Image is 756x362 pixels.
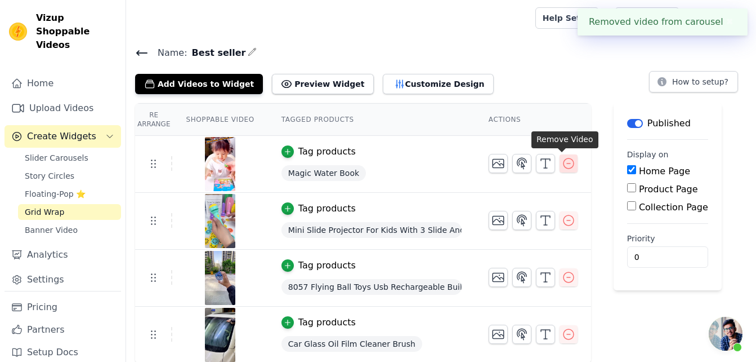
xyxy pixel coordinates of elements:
button: Create Widgets [5,125,121,148]
img: vizup-images-0c96.png [204,251,236,305]
a: How to setup? [649,79,738,90]
span: Create Widgets [27,130,96,143]
a: Settings [5,268,121,291]
button: How to setup? [649,71,738,92]
th: Re Arrange [135,104,172,136]
a: Upload Videos [5,97,121,120]
a: Grid Wrap [18,204,121,220]
span: Banner Video [25,224,78,236]
a: Story Circles [18,168,121,184]
button: Change Thumbnail [489,325,508,344]
span: Mini Slide Projector For Kids With 3 Slide And Animated Pattern Flashlight Torch For Kids Project... [281,222,462,238]
div: Tag products [298,316,356,329]
div: Tag products [298,202,356,215]
div: Removed video from carousel [578,8,748,36]
label: Priority [627,233,708,244]
button: Change Thumbnail [489,268,508,287]
a: Analytics [5,244,121,266]
button: Change Thumbnail [489,211,508,230]
a: Help Setup [535,7,599,29]
button: G Grabefy [688,8,747,28]
span: Floating-Pop ⭐ [25,188,86,200]
button: Customize Design [383,74,494,94]
label: Home Page [639,166,690,176]
span: 8057 Flying Ball Toys Usb Rechargeable Built-in Rgb Lights 360rotating Magic Controller Flying Or... [281,279,462,295]
img: tn-b03652bf2e7148bda8edfe341dcd0a3c.png [204,137,236,191]
label: Collection Page [639,202,708,213]
a: Book Demo [615,7,679,29]
th: Tagged Products [268,104,475,136]
button: Tag products [281,202,356,215]
a: Pricing [5,296,121,319]
th: Shoppable Video [172,104,267,136]
button: Preview Widget [272,74,373,94]
img: vizup-images-2d8b.png [204,194,236,248]
p: Grabefy [706,8,747,28]
div: Edit Name [248,45,257,60]
p: Published [647,117,691,130]
a: Partners [5,319,121,341]
th: Actions [475,104,591,136]
div: Open chat [709,317,742,351]
a: Home [5,72,121,95]
button: Add Videos to Widget [135,74,263,94]
button: Tag products [281,145,356,158]
span: Magic Water Book [281,165,366,181]
a: Slider Carousels [18,150,121,166]
div: Tag products [298,259,356,272]
span: Best seller [187,46,246,60]
button: Close [723,15,736,29]
span: Story Circles [25,170,74,182]
span: Slider Carousels [25,152,88,164]
button: Tag products [281,316,356,329]
label: Product Page [639,184,698,195]
img: Vizup [9,23,27,41]
span: Car Glass Oil Film Cleaner Brush [281,336,422,352]
div: Tag products [298,145,356,158]
span: Grid Wrap [25,206,64,218]
a: Banner Video [18,222,121,238]
a: Floating-Pop ⭐ [18,186,121,202]
button: Tag products [281,259,356,272]
button: Change Thumbnail [489,154,508,173]
img: vizup-images-de08.png [204,308,236,362]
span: Vizup Shoppable Videos [36,11,117,52]
span: Name: [149,46,187,60]
legend: Display on [627,149,669,160]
